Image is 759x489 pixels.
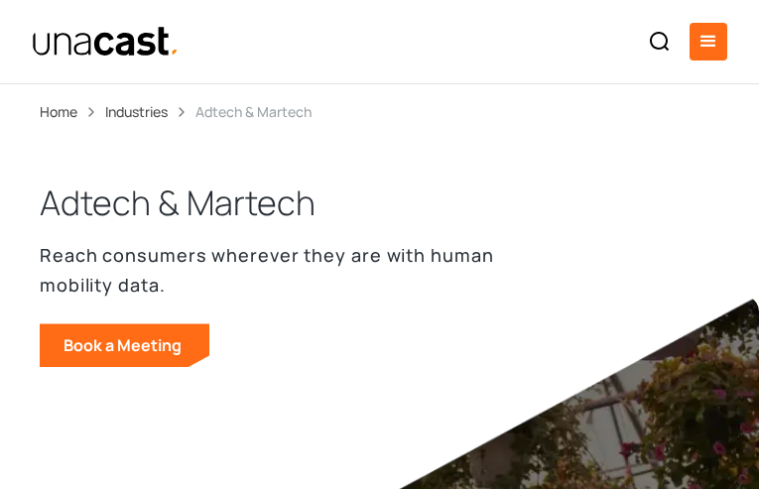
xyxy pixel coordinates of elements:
[32,26,180,58] a: home
[195,100,312,123] div: Adtech & Martech
[32,26,180,58] img: Unacast text logo
[40,181,316,224] h1: Adtech & Martech
[690,23,727,61] div: menu
[40,323,209,367] a: Book a Meeting
[40,100,77,123] a: Home
[40,240,556,300] p: Reach consumers wherever they are with human mobility data.
[105,100,168,123] a: Industries
[648,30,672,54] img: Search icon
